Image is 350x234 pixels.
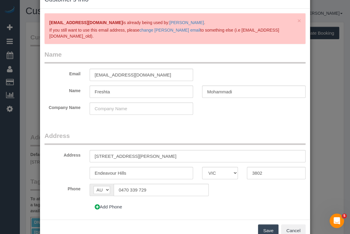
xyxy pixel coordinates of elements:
label: Address [40,150,85,158]
label: Email [40,69,85,77]
a: [PERSON_NAME] [169,20,204,25]
p: If you still want to use this email address, please to something else (i.e [EMAIL_ADDRESS][DOMAIN... [49,27,295,39]
iframe: Intercom live chat [330,214,344,228]
input: Zip Code [247,167,305,179]
legend: Address [45,131,305,145]
legend: Name [45,50,305,64]
p: is already being used by: . [49,20,295,26]
span: × [297,17,301,24]
input: Company Name [90,102,193,115]
label: Phone [40,184,85,192]
label: Name [40,86,85,94]
a: change [PERSON_NAME] email [140,28,200,33]
input: Last Name [202,86,305,98]
input: First Name [90,86,193,98]
input: City [90,167,193,179]
button: Close [297,17,301,24]
button: Add Phone [90,201,127,213]
input: Phone [114,184,209,196]
strong: [EMAIL_ADDRESS][DOMAIN_NAME] [49,20,123,25]
span: 5 [342,214,347,218]
label: Company Name [40,102,85,111]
